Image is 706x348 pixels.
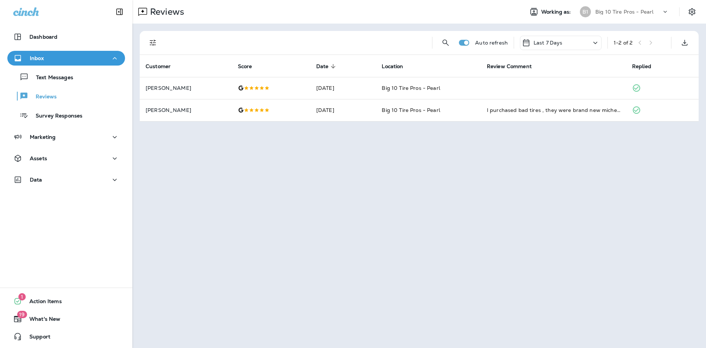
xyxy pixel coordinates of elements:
span: Review Comment [487,63,541,70]
button: Text Messages [7,69,125,85]
button: Settings [685,5,699,18]
span: Score [238,63,262,70]
button: Support [7,329,125,344]
p: [PERSON_NAME] [146,85,226,91]
button: Marketing [7,130,125,144]
button: Export as CSV [677,35,692,50]
span: Working as: [541,9,573,15]
button: Inbox [7,51,125,66]
td: [DATE] [310,77,376,99]
p: Marketing [30,134,56,140]
button: 1Action Items [7,294,125,309]
span: Customer [146,63,171,70]
p: Last 7 Days [534,40,563,46]
p: [PERSON_NAME] [146,107,226,113]
button: Filters [146,35,160,50]
span: Customer [146,63,180,70]
p: Reviews [28,94,57,101]
span: Big 10 Tire Pros - Pearl [382,85,440,91]
span: Date [316,63,338,70]
button: Search Reviews [438,35,453,50]
button: Reviews [7,88,125,104]
td: [DATE] [310,99,376,121]
p: Survey Responses [28,113,82,120]
span: Location [382,63,403,70]
span: Support [22,334,50,342]
span: What's New [22,316,60,325]
span: Date [316,63,329,70]
p: Inbox [30,55,44,61]
button: Survey Responses [7,108,125,123]
div: I purchased bad tires , they were brand new michelin tires, wore down in two years, and this olde... [487,106,620,114]
span: 1 [18,293,26,300]
div: 1 - 2 of 2 [614,40,632,46]
button: Assets [7,151,125,166]
p: Auto refresh [475,40,508,46]
button: Collapse Sidebar [109,4,130,19]
p: Data [30,177,42,183]
button: Data [7,172,125,187]
p: Reviews [147,6,184,17]
span: Replied [632,63,651,70]
span: Review Comment [487,63,532,70]
button: 19What's New [7,312,125,326]
p: Big 10 Tire Pros - Pearl [595,9,653,15]
span: Replied [632,63,661,70]
span: Location [382,63,413,70]
button: Dashboard [7,29,125,44]
span: Big 10 Tire Pros - Pearl [382,107,440,113]
div: B1 [580,6,591,17]
span: Action Items [22,298,62,307]
p: Text Messages [29,74,73,81]
p: Assets [30,155,47,161]
span: Score [238,63,252,70]
p: Dashboard [29,34,57,40]
span: 19 [17,311,27,318]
